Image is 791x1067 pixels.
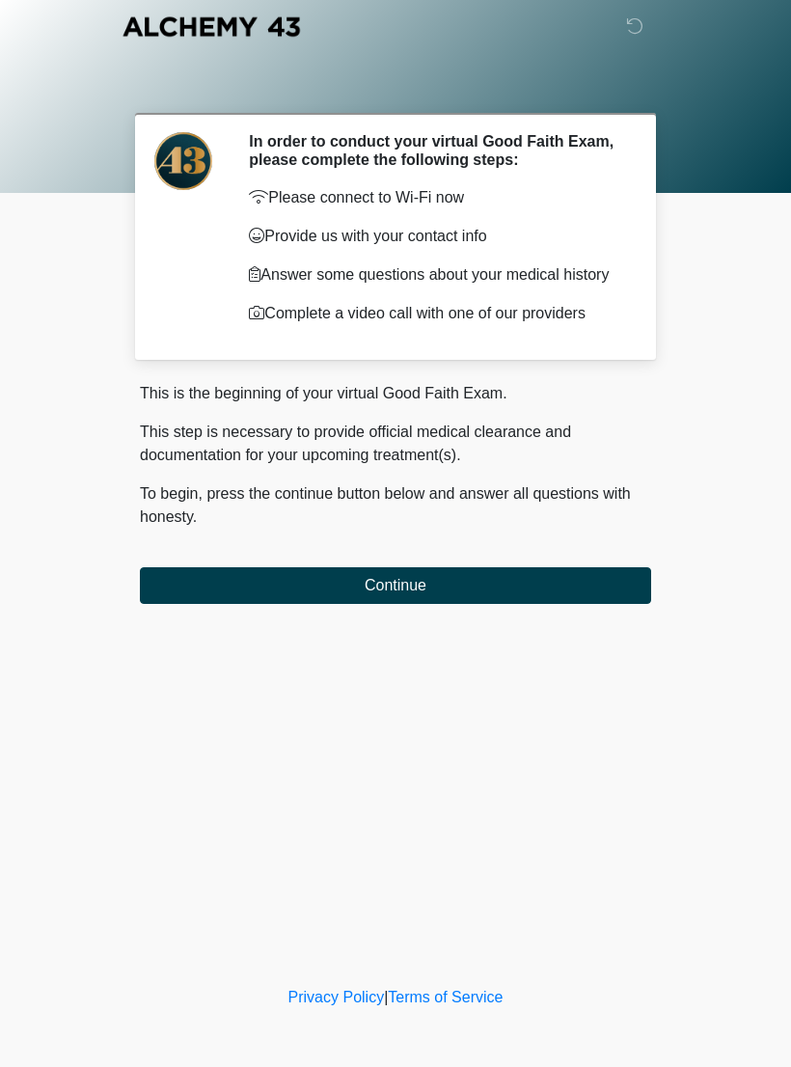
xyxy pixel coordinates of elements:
[140,567,651,604] button: Continue
[140,421,651,467] p: This step is necessary to provide official medical clearance and documentation for your upcoming ...
[140,482,651,529] p: To begin, press the continue button below and answer all questions with honesty.
[288,989,385,1005] a: Privacy Policy
[384,989,388,1005] a: |
[249,225,622,248] p: Provide us with your contact info
[125,69,666,105] h1: ‎ ‎ ‎ ‎
[154,132,212,190] img: Agent Avatar
[249,263,622,287] p: Answer some questions about your medical history
[140,382,651,405] p: This is the beginning of your virtual Good Faith Exam.
[249,302,622,325] p: Complete a video call with one of our providers
[121,14,302,39] img: Alchemy 43 Logo
[388,989,503,1005] a: Terms of Service
[249,186,622,209] p: Please connect to Wi-Fi now
[249,132,622,169] h2: In order to conduct your virtual Good Faith Exam, please complete the following steps:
